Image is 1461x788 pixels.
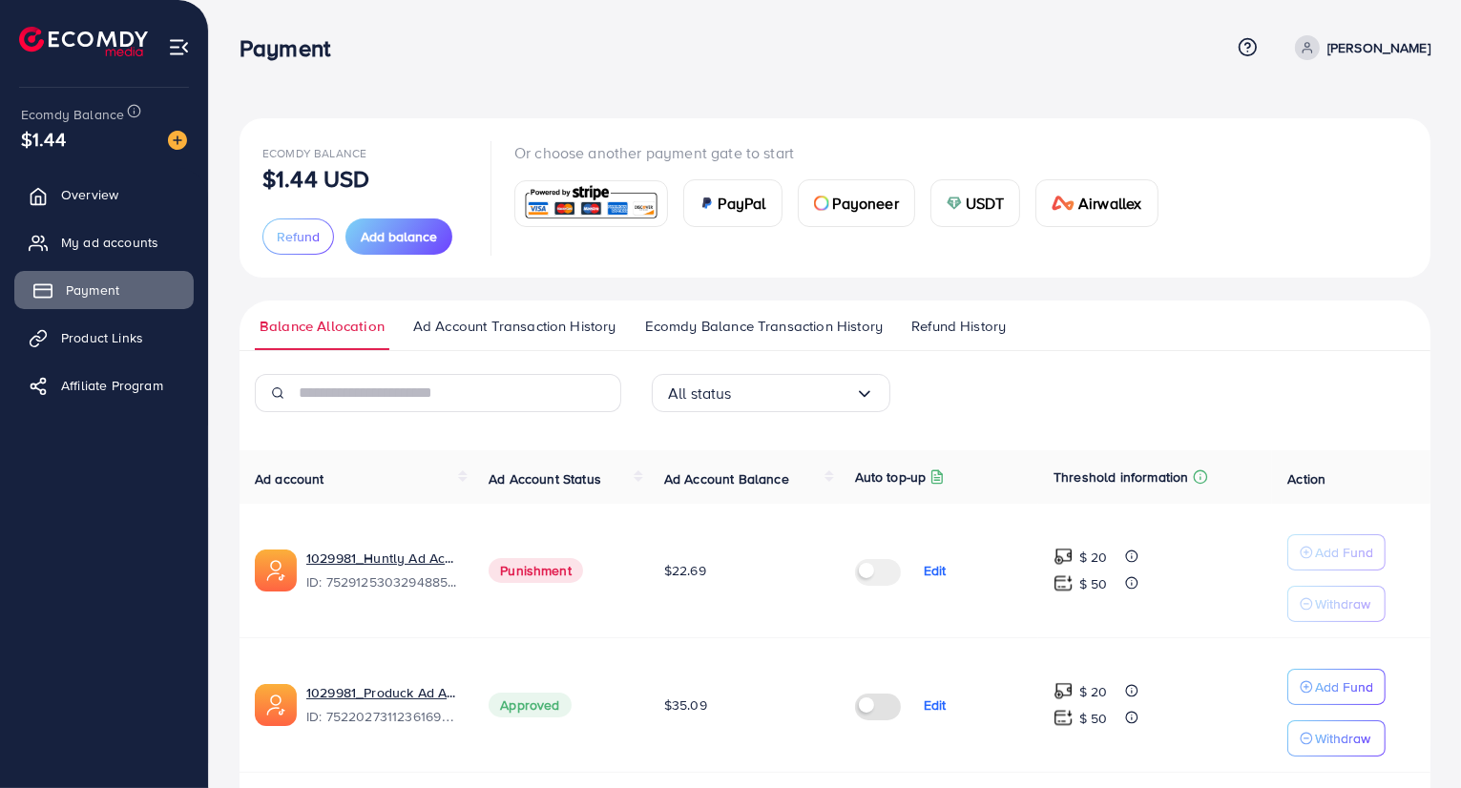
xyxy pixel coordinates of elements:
[1054,466,1188,488] p: Threshold information
[732,379,855,408] input: Search for option
[1079,546,1108,569] p: $ 20
[1052,196,1075,211] img: card
[798,179,915,227] a: cardPayoneer
[1287,534,1386,570] button: Add Fund
[514,141,1174,164] p: Or choose another payment gate to start
[966,192,1005,215] span: USDT
[168,131,187,150] img: image
[1287,669,1386,705] button: Add Fund
[66,280,119,300] span: Payment
[306,683,458,727] div: <span class='underline'>1029981_Produck Ad Account 1_1751358564235</span></br>7522027311236169736
[1035,179,1158,227] a: cardAirwallex
[168,36,190,58] img: menu
[664,561,706,580] span: $22.69
[668,379,732,408] span: All status
[664,469,789,488] span: Ad Account Balance
[489,469,601,488] span: Ad Account Status
[1287,586,1386,622] button: Withdraw
[262,218,334,255] button: Refund
[1315,541,1373,564] p: Add Fund
[306,683,458,702] a: 1029981_Produck Ad Account 1_1751358564235
[306,549,458,592] div: <span class='underline'>1029981_Huntly Ad Account_1753011104538</span></br>7529125303294885904
[14,176,194,214] a: Overview
[1315,675,1373,698] p: Add Fund
[255,550,297,591] img: ic-ads-acc.e4c84228.svg
[514,180,668,227] a: card
[683,179,783,227] a: cardPayPal
[930,179,1021,227] a: cardUSDT
[1054,681,1074,701] img: top-up amount
[14,366,194,404] a: Affiliate Program
[277,227,320,246] span: Refund
[306,572,458,591] span: ID: 7529125303294885904
[664,695,707,715] span: $35.09
[1315,727,1370,750] p: Withdraw
[14,319,194,357] a: Product Links
[489,558,583,583] span: Punishment
[521,183,661,224] img: card
[1054,547,1074,567] img: top-up amount
[306,707,458,726] span: ID: 7522027311236169736
[345,218,452,255] button: Add balance
[1287,35,1430,60] a: [PERSON_NAME]
[21,125,66,153] span: $1.44
[855,466,927,488] p: Auto top-up
[14,271,194,309] a: Payment
[19,27,148,56] img: logo
[1315,592,1370,615] p: Withdraw
[652,374,890,412] div: Search for option
[947,196,962,211] img: card
[924,559,947,582] p: Edit
[61,233,158,252] span: My ad accounts
[260,316,385,337] span: Balance Allocation
[61,185,118,204] span: Overview
[61,376,163,395] span: Affiliate Program
[21,105,124,124] span: Ecomdy Balance
[14,223,194,261] a: My ad accounts
[306,549,458,568] a: 1029981_Huntly Ad Account_1753011104538
[413,316,616,337] span: Ad Account Transaction History
[1079,680,1108,703] p: $ 20
[1287,469,1325,488] span: Action
[833,192,899,215] span: Payoneer
[924,694,947,716] p: Edit
[255,684,297,726] img: ic-ads-acc.e4c84228.svg
[1327,36,1430,59] p: [PERSON_NAME]
[645,316,883,337] span: Ecomdy Balance Transaction History
[1054,708,1074,728] img: top-up amount
[699,196,715,211] img: card
[262,145,366,161] span: Ecomdy Balance
[814,196,829,211] img: card
[1380,702,1447,774] iframe: Chat
[489,693,571,717] span: Approved
[361,227,437,246] span: Add balance
[1079,572,1108,595] p: $ 50
[719,192,766,215] span: PayPal
[262,167,369,190] p: $1.44 USD
[240,34,345,62] h3: Payment
[255,469,324,488] span: Ad account
[911,316,1006,337] span: Refund History
[1287,720,1386,757] button: Withdraw
[1054,573,1074,593] img: top-up amount
[1079,707,1108,730] p: $ 50
[1078,192,1141,215] span: Airwallex
[61,328,143,347] span: Product Links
